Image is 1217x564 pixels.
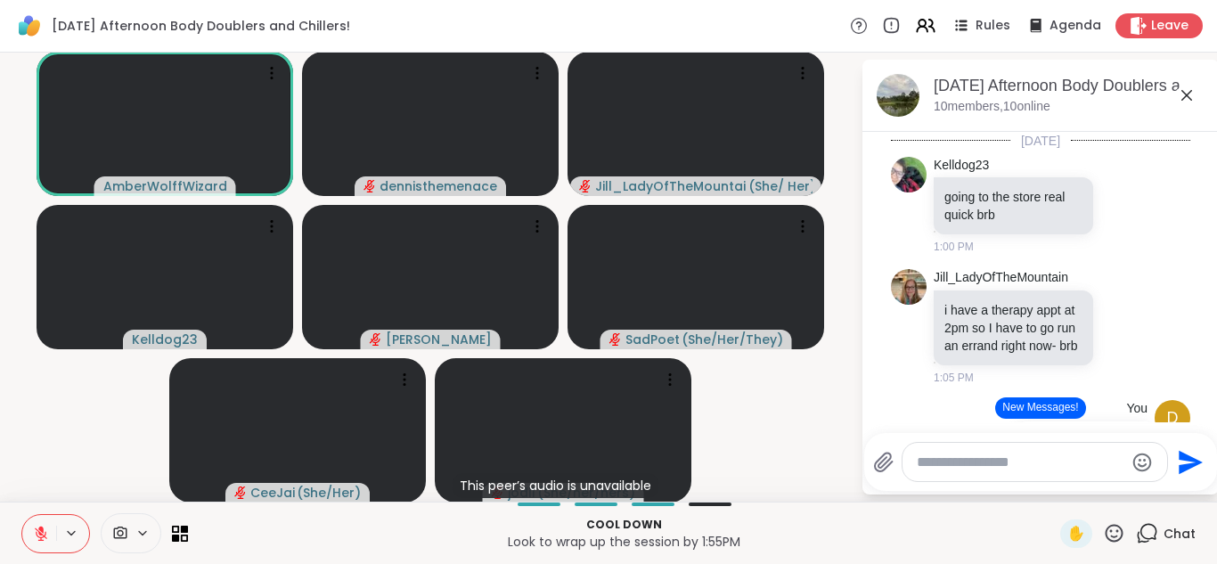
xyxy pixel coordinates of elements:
[891,157,927,192] img: https://sharewell-space-live.sfo3.digitaloceanspaces.com/user-generated/f837f3be-89e4-4695-8841-a...
[917,454,1124,471] textarea: Type your message
[682,331,783,348] span: ( She/Her/They )
[250,484,295,502] span: CeeJai
[891,269,927,305] img: https://sharewell-space-live.sfo3.digitaloceanspaces.com/user-generated/2564abe4-c444-4046-864b-7...
[132,331,198,348] span: Kelldog23
[1164,525,1196,543] span: Chat
[625,331,680,348] span: SadPoet
[995,397,1085,419] button: New Messages!
[934,269,1068,287] a: Jill_LadyOfTheMountain
[934,75,1205,97] div: [DATE] Afternoon Body Doublers and Chillers!, [DATE]
[453,473,658,498] div: This peer’s audio is unavailable
[748,177,813,195] span: ( She/ Her )
[1010,132,1071,150] span: [DATE]
[103,177,227,195] span: AmberWolffWizard
[1131,452,1153,473] button: Emoji picker
[944,301,1082,355] p: i have a therapy appt at 2pm so I have to go run an errand right now- brb
[1151,17,1188,35] span: Leave
[934,98,1050,116] p: 10 members, 10 online
[52,17,350,35] span: [DATE] Afternoon Body Doublers and Chillers!
[1167,406,1179,430] span: d
[934,370,974,386] span: 1:05 PM
[1168,442,1208,482] button: Send
[1126,400,1148,418] h4: You
[234,486,247,499] span: audio-muted
[944,188,1082,224] p: going to the store real quick brb
[595,177,747,195] span: Jill_LadyOfTheMountain
[386,331,492,348] span: [PERSON_NAME]
[1067,523,1085,544] span: ✋
[934,157,989,175] a: Kelldog23
[1050,17,1101,35] span: Agenda
[199,533,1050,551] p: Look to wrap up the session by 1:55PM
[934,239,974,255] span: 1:00 PM
[297,484,361,502] span: ( She/Her )
[370,333,382,346] span: audio-muted
[199,517,1050,533] p: Cool down
[976,17,1010,35] span: Rules
[609,333,622,346] span: audio-muted
[363,180,376,192] span: audio-muted
[877,74,919,117] img: Tuesday Afternoon Body Doublers and Chillers!, Sep 09
[14,11,45,41] img: ShareWell Logomark
[579,180,592,192] span: audio-muted
[380,177,497,195] span: dennisthemenace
